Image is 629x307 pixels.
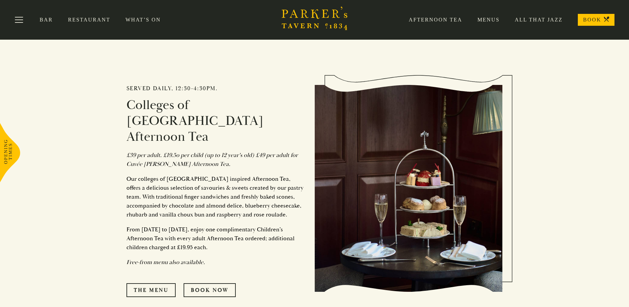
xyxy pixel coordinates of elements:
a: Book Now [184,283,236,297]
em: £39 per adult. £19.5o per child (up to 12 year’s old) £49 per adult for Cuvée [PERSON_NAME] After... [126,151,298,168]
h2: Served daily, 12:30-4:30pm. [126,85,305,92]
a: The Menu [126,283,176,297]
h3: Colleges of [GEOGRAPHIC_DATA] Afternoon Tea [126,97,305,145]
em: Free-from menu also available. [126,258,205,266]
p: From [DATE] to [DATE], enjoy one complimentary Children’s Afternoon Tea with every adult Afternoo... [126,225,305,252]
p: Our colleges of [GEOGRAPHIC_DATA] inspired Afternoon Tea, offers a delicious selection of savouri... [126,174,305,219]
